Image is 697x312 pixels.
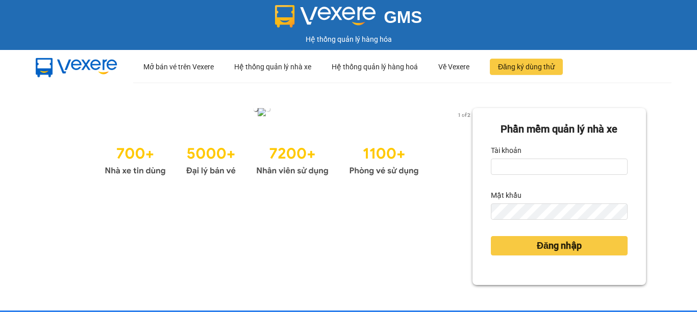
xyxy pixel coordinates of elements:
[51,108,65,119] button: previous slide / item
[254,107,258,111] li: slide item 1
[234,50,311,83] div: Hệ thống quản lý nhà xe
[498,61,555,72] span: Đăng ký dùng thử
[458,108,472,119] button: next slide / item
[275,5,376,28] img: logo 2
[438,50,469,83] div: Về Vexere
[105,140,419,178] img: Statistics.png
[491,142,521,159] label: Tài khoản
[455,108,472,121] p: 1 of 2
[491,187,521,203] label: Mật khẩu
[275,15,422,23] a: GMS
[26,50,128,84] img: mbUUG5Q.png
[143,50,214,83] div: Mở bán vé trên Vexere
[3,34,694,45] div: Hệ thống quản lý hàng hóa
[266,107,270,111] li: slide item 2
[491,236,628,255] button: Đăng nhập
[491,121,628,137] div: Phần mềm quản lý nhà xe
[537,239,582,253] span: Đăng nhập
[490,59,563,75] button: Đăng ký dùng thử
[384,8,422,27] span: GMS
[491,159,628,175] input: Tài khoản
[491,203,628,220] input: Mật khẩu
[332,50,418,83] div: Hệ thống quản lý hàng hoá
